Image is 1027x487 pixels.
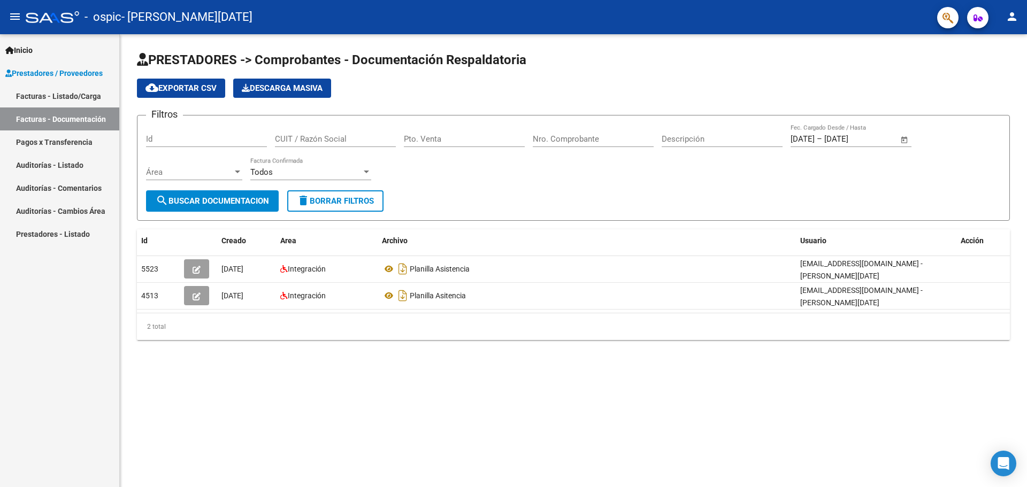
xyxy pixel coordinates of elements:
[288,291,326,300] span: Integración
[137,52,526,67] span: PRESTADORES -> Comprobantes - Documentación Respaldatoria
[1006,10,1018,23] mat-icon: person
[961,236,984,245] span: Acción
[250,167,273,177] span: Todos
[297,196,374,206] span: Borrar Filtros
[85,5,121,29] span: - ospic
[9,10,21,23] mat-icon: menu
[141,236,148,245] span: Id
[817,134,822,144] span: –
[137,79,225,98] button: Exportar CSV
[791,134,815,144] input: Fecha inicio
[800,259,923,280] span: [EMAIL_ADDRESS][DOMAIN_NAME] - [PERSON_NAME][DATE]
[121,5,252,29] span: - [PERSON_NAME][DATE]
[141,265,158,273] span: 5523
[145,81,158,94] mat-icon: cloud_download
[137,229,180,252] datatable-header-cell: Id
[137,313,1010,340] div: 2 total
[156,194,168,207] mat-icon: search
[280,236,296,245] span: Area
[221,265,243,273] span: [DATE]
[378,229,796,252] datatable-header-cell: Archivo
[396,260,410,277] i: Descargar documento
[217,229,276,252] datatable-header-cell: Creado
[396,287,410,304] i: Descargar documento
[156,196,269,206] span: Buscar Documentacion
[146,107,183,122] h3: Filtros
[287,190,384,212] button: Borrar Filtros
[5,44,33,56] span: Inicio
[145,83,217,93] span: Exportar CSV
[233,79,331,98] button: Descarga Masiva
[276,229,378,252] datatable-header-cell: Area
[382,236,408,245] span: Archivo
[410,291,466,300] span: Planilla Asitencia
[146,167,233,177] span: Área
[221,291,243,300] span: [DATE]
[146,190,279,212] button: Buscar Documentacion
[824,134,876,144] input: Fecha fin
[221,236,246,245] span: Creado
[410,265,470,273] span: Planilla Asistencia
[297,194,310,207] mat-icon: delete
[800,236,826,245] span: Usuario
[899,134,911,146] button: Open calendar
[288,265,326,273] span: Integración
[796,229,956,252] datatable-header-cell: Usuario
[233,79,331,98] app-download-masive: Descarga masiva de comprobantes (adjuntos)
[141,291,158,300] span: 4513
[991,451,1016,476] div: Open Intercom Messenger
[956,229,1010,252] datatable-header-cell: Acción
[5,67,103,79] span: Prestadores / Proveedores
[800,286,923,307] span: [EMAIL_ADDRESS][DOMAIN_NAME] - [PERSON_NAME][DATE]
[242,83,323,93] span: Descarga Masiva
